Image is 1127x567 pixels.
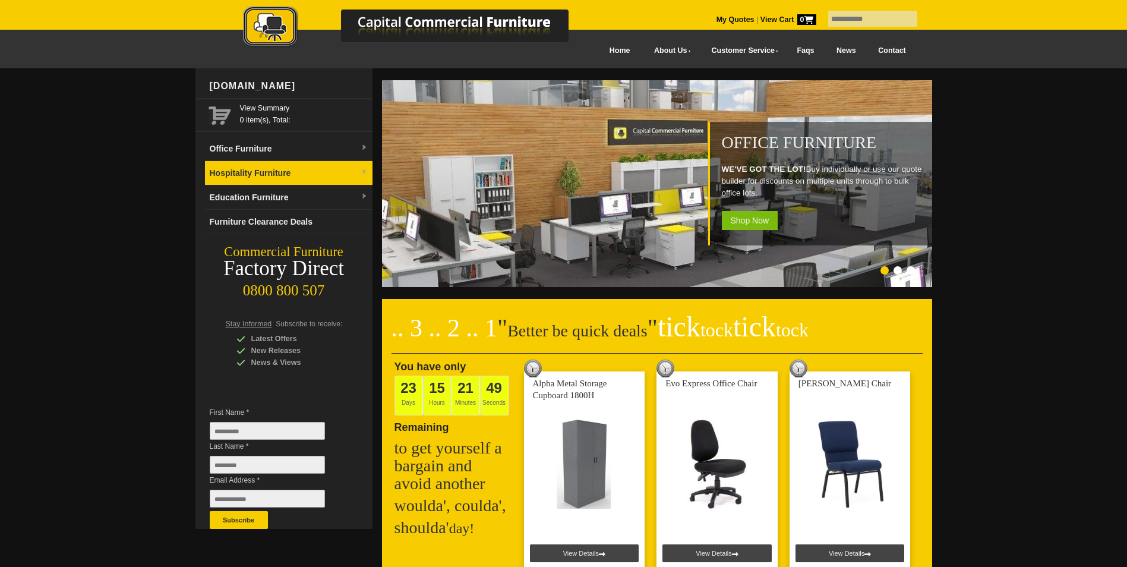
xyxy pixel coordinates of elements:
[480,376,509,415] span: Seconds
[524,360,542,377] img: tick tock deal clock
[658,311,809,342] span: tick tick
[210,440,343,452] span: Last Name *
[790,360,807,377] img: tick tock deal clock
[392,318,923,354] h2: Better be quick deals
[195,244,372,260] div: Commercial Furniture
[880,266,889,275] li: Page dot 1
[400,380,416,396] span: 23
[786,37,826,64] a: Faqs
[452,376,480,415] span: Minutes
[361,144,368,152] img: dropdown
[641,37,698,64] a: About Us
[236,333,349,345] div: Latest Offers
[361,193,368,200] img: dropdown
[907,266,915,275] li: Page dot 3
[382,80,935,287] img: Office Furniture
[722,165,806,174] strong: WE'VE GOT THE LOT!
[656,360,674,377] img: tick tock deal clock
[205,210,372,234] a: Furniture Clearance Deals
[394,376,423,415] span: Days
[394,519,513,537] h2: shoulda'
[382,281,935,289] a: Office Furniture WE'VE GOT THE LOT!Buy individually or use our quote builder for discounts on mul...
[210,6,626,53] a: Capital Commercial Furniture Logo
[195,276,372,299] div: 0800 800 507
[394,497,513,515] h2: woulda', coulda',
[205,137,372,161] a: Office Furnituredropdown
[760,15,816,24] strong: View Cart
[894,266,902,275] li: Page dot 2
[867,37,917,64] a: Contact
[240,102,368,124] span: 0 item(s), Total:
[236,345,349,357] div: New Releases
[226,320,272,328] span: Stay Informed
[722,211,778,230] span: Shop Now
[236,357,349,368] div: News & Views
[394,439,513,493] h2: to get yourself a bargain and avoid another
[722,163,926,199] p: Buy individually or use our quote builder for discounts on multiple units through to bulk office ...
[210,422,325,440] input: First Name *
[205,161,372,185] a: Hospitality Furnituredropdown
[423,376,452,415] span: Hours
[698,37,785,64] a: Customer Service
[210,511,268,529] button: Subscribe
[486,380,502,396] span: 49
[825,37,867,64] a: News
[797,14,816,25] span: 0
[716,15,755,24] a: My Quotes
[210,6,626,49] img: Capital Commercial Furniture Logo
[429,380,445,396] span: 15
[648,314,809,342] span: "
[758,15,816,24] a: View Cart0
[210,456,325,474] input: Last Name *
[240,102,368,114] a: View Summary
[457,380,473,396] span: 21
[700,319,733,341] span: tock
[394,361,466,373] span: You have only
[205,68,372,104] div: [DOMAIN_NAME]
[205,185,372,210] a: Education Furnituredropdown
[497,314,507,342] span: "
[392,314,498,342] span: .. 3 .. 2 .. 1
[195,260,372,277] div: Factory Direct
[276,320,342,328] span: Subscribe to receive:
[394,417,449,433] span: Remaining
[210,490,325,508] input: Email Address *
[722,134,926,152] h1: Office Furniture
[210,474,343,486] span: Email Address *
[210,407,343,418] span: First Name *
[361,169,368,176] img: dropdown
[776,319,809,341] span: tock
[449,521,475,536] span: day!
